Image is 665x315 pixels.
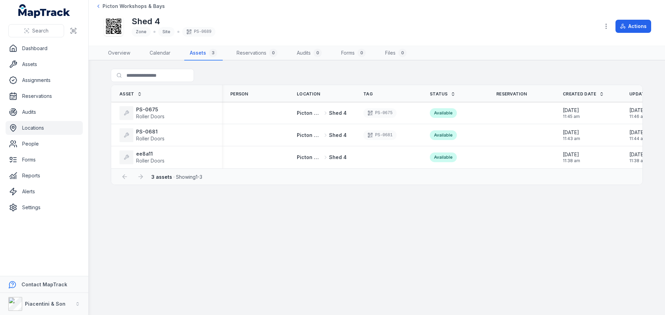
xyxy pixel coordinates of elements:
a: Alerts [6,185,83,198]
span: [DATE] [563,151,580,158]
div: 0 [398,49,407,57]
a: Assignments [6,73,83,87]
span: Picton Workshops & Bays [297,154,322,161]
span: [DATE] [563,107,580,114]
div: 0 [269,49,277,57]
a: Assets [6,57,83,71]
time: 09/09/2025, 11:46:06 am [629,107,647,119]
a: Picton Workshops & BaysShed 4 [297,132,347,139]
a: Assets3 [184,46,223,61]
a: PS-0681Roller Doors [119,128,165,142]
div: Available [430,108,457,118]
a: Calendar [144,46,176,61]
span: Roller Doors [136,136,165,141]
span: Shed 4 [329,110,347,117]
span: Picton Workshops & Bays [297,110,322,117]
span: Picton Workshops & Bays [297,132,322,139]
a: Reservations [6,89,83,103]
span: 11:43 am [563,136,580,141]
span: [DATE] [563,129,580,136]
span: Created Date [563,91,596,97]
span: Shed 4 [329,154,347,161]
div: Available [430,130,457,140]
a: Audits0 [291,46,327,61]
a: Picton Workshops & Bays [96,3,165,10]
strong: PS-0681 [136,128,165,135]
a: Reservations0 [231,46,283,61]
span: 11:46 am [629,114,647,119]
strong: PS-0675 [136,106,165,113]
a: ee8a11Roller Doors [119,150,165,164]
span: Shed 4 [329,132,347,139]
button: Actions [615,20,651,33]
span: Search [32,27,48,34]
a: Status [430,91,455,97]
time: 09/09/2025, 11:45:21 am [563,107,580,119]
span: 11:45 am [563,114,580,119]
time: 09/09/2025, 11:38:30 am [563,151,580,164]
a: MapTrack [18,4,70,18]
div: Zone [132,27,151,37]
a: People [6,137,83,151]
span: Roller Doors [136,113,165,119]
time: 09/09/2025, 11:44:37 am [629,129,647,141]
strong: Contact MapTrack [21,281,67,287]
div: 0 [313,49,322,57]
div: Available [430,152,457,162]
a: Picton Workshops & BaysShed 4 [297,110,347,117]
span: [DATE] [629,129,647,136]
a: Created Date [563,91,604,97]
span: 11:38 am [563,158,580,164]
span: Roller Doors [136,158,165,164]
span: [DATE] [629,151,647,158]
a: Locations [6,121,83,135]
strong: ee8a11 [136,150,165,157]
div: PS-0681 [363,130,397,140]
a: PS-0675Roller Doors [119,106,165,120]
strong: 3 assets [151,174,172,180]
a: Dashboard [6,41,83,55]
span: Location [297,91,320,97]
span: Person [230,91,248,97]
a: Picton Workshops & BaysShed 4 [297,154,347,161]
time: 09/09/2025, 11:43:51 am [563,129,580,141]
a: Reports [6,169,83,183]
div: Site [158,27,175,37]
strong: Piacentini & Son [25,301,65,307]
a: Forms [6,153,83,167]
span: Asset [119,91,134,97]
div: 0 [357,49,366,57]
a: Audits [6,105,83,119]
div: 3 [209,49,217,57]
a: Forms0 [336,46,371,61]
div: PS-0675 [363,108,397,118]
button: Search [8,24,64,37]
span: [DATE] [629,107,647,114]
a: Asset [119,91,142,97]
span: Reservation [496,91,527,97]
time: 09/09/2025, 11:38:30 am [629,151,647,164]
a: Files0 [380,46,412,61]
span: 11:38 am [629,158,647,164]
span: Status [430,91,448,97]
a: Settings [6,201,83,214]
span: · Showing 1 - 3 [151,174,202,180]
span: Updated Date [629,91,664,97]
span: Tag [363,91,373,97]
span: Picton Workshops & Bays [103,3,165,10]
h1: Shed 4 [132,16,215,27]
a: Overview [103,46,136,61]
div: PS-0689 [182,27,215,37]
span: 11:44 am [629,136,647,141]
